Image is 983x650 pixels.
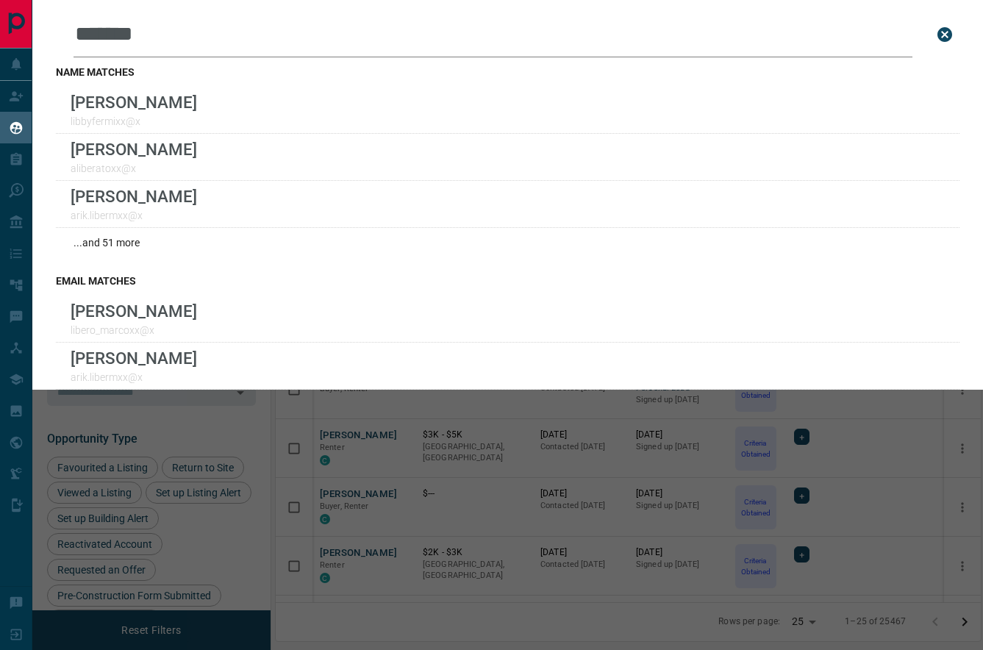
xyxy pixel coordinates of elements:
p: libbyfermixx@x [71,115,197,127]
p: libero_marcoxx@x [71,324,197,336]
p: aliberatoxx@x [71,162,197,174]
button: close search bar [930,20,959,49]
p: arik.libermxx@x [71,371,197,383]
p: [PERSON_NAME] [71,349,197,368]
p: [PERSON_NAME] [71,93,197,112]
h3: name matches [56,66,959,78]
p: [PERSON_NAME] [71,140,197,159]
div: ...and 51 more [56,228,959,257]
h3: email matches [56,275,959,287]
p: arik.libermxx@x [71,210,197,221]
p: [PERSON_NAME] [71,301,197,321]
p: [PERSON_NAME] [71,187,197,206]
